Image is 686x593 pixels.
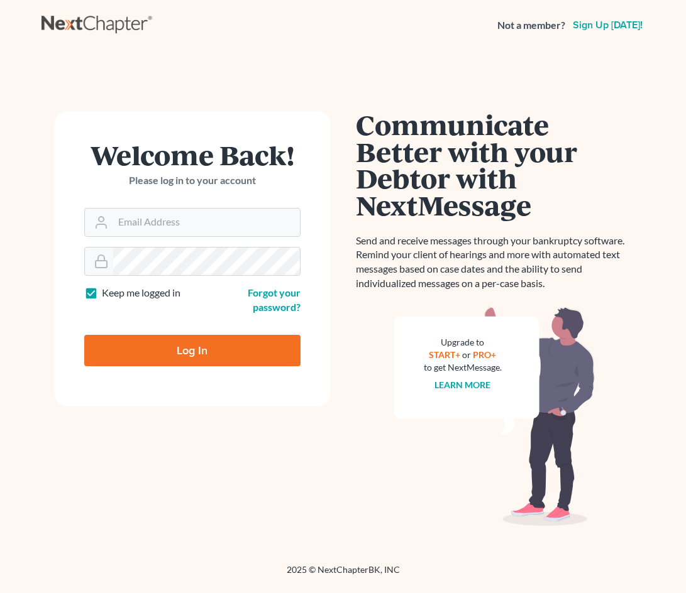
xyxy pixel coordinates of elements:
a: Forgot your password? [248,286,301,313]
input: Log In [84,335,301,366]
a: Sign up [DATE]! [570,20,645,30]
label: Keep me logged in [102,286,180,300]
h1: Communicate Better with your Debtor with NextMessage [356,111,633,219]
strong: Not a member? [497,18,565,33]
img: nextmessage_bg-59042aed3d76b12b5cd301f8e5b87938c9018125f34e5fa2b7a6b67550977c72.svg [394,306,595,526]
div: to get NextMessage. [424,361,502,374]
a: PRO+ [473,349,496,360]
a: Learn more [434,379,490,390]
p: Please log in to your account [84,173,301,188]
div: 2025 © NextChapterBK, INC [41,563,645,586]
input: Email Address [113,209,300,236]
span: or [462,349,471,360]
div: Upgrade to [424,336,502,349]
h1: Welcome Back! [84,141,301,168]
a: START+ [429,349,460,360]
p: Send and receive messages through your bankruptcy software. Remind your client of hearings and mo... [356,234,633,291]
